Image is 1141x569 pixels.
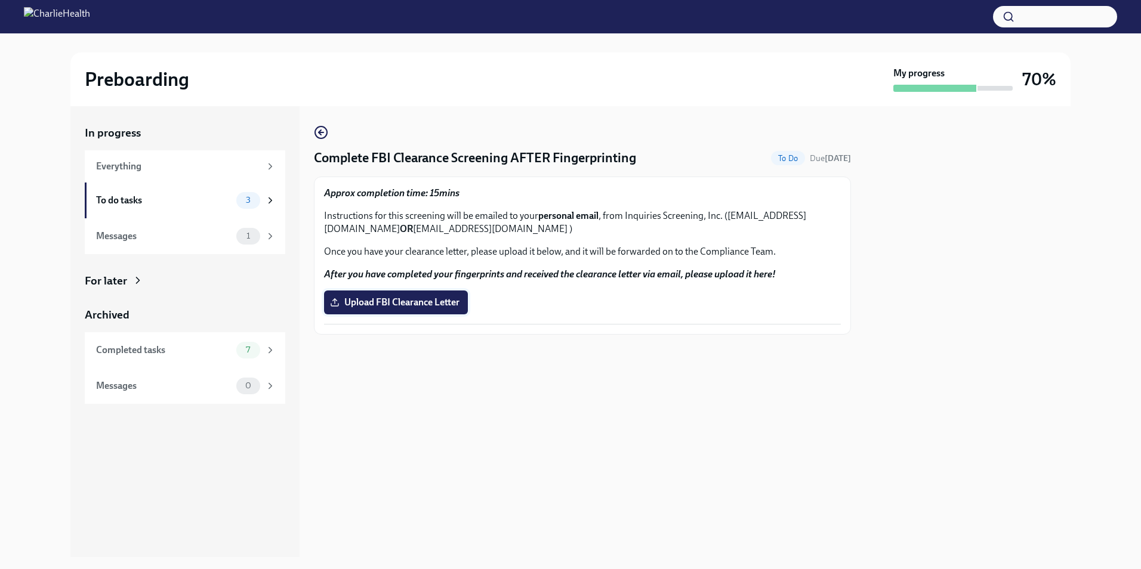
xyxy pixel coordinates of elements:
span: 1 [239,231,257,240]
h4: Complete FBI Clearance Screening AFTER Fingerprinting [314,149,636,167]
span: To Do [771,154,805,163]
p: Instructions for this screening will be emailed to your , from Inquiries Screening, Inc. ([EMAIL_... [324,209,841,236]
span: 7 [239,345,257,354]
strong: OR [400,223,413,234]
strong: [DATE] [825,153,851,163]
h2: Preboarding [85,67,189,91]
span: 0 [238,381,258,390]
div: To do tasks [96,194,232,207]
a: In progress [85,125,285,141]
a: Messages0 [85,368,285,404]
p: Once you have your clearance letter, please upload it below, and it will be forwarded on to the C... [324,245,841,258]
div: Completed tasks [96,344,232,357]
h3: 70% [1022,69,1056,90]
span: Upload FBI Clearance Letter [332,296,460,308]
span: September 22nd, 2025 08:00 [810,153,851,164]
a: To do tasks3 [85,183,285,218]
a: For later [85,273,285,289]
a: Messages1 [85,218,285,254]
div: Messages [96,379,232,392]
a: Everything [85,150,285,183]
img: CharlieHealth [24,7,90,26]
strong: My progress [893,67,945,80]
div: Messages [96,230,232,243]
strong: After you have completed your fingerprints and received the clearance letter via email, please up... [324,268,776,280]
a: Completed tasks7 [85,332,285,368]
div: For later [85,273,127,289]
span: Due [810,153,851,163]
strong: personal email [538,210,599,221]
a: Archived [85,307,285,323]
span: 3 [239,196,258,205]
strong: Approx completion time: 15mins [324,187,460,199]
label: Upload FBI Clearance Letter [324,290,468,314]
div: Everything [96,160,260,173]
